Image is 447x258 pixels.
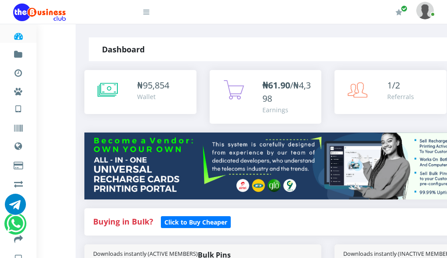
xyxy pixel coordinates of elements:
[13,190,23,211] a: Register a Referral
[13,134,23,156] a: Data
[13,4,66,21] img: Logo
[416,2,434,19] img: User
[84,70,196,114] a: ₦95,854 Wallet
[262,79,311,104] span: /₦4,398
[13,97,23,119] a: VTU
[262,105,313,114] div: Earnings
[13,61,23,82] a: Transactions
[13,42,23,63] a: Fund wallet
[13,79,23,100] a: Miscellaneous Payments
[13,227,23,248] a: Transfer to Bank
[262,79,290,91] b: ₦61.90
[137,92,169,101] div: Wallet
[33,97,107,112] a: Nigerian VTU
[13,153,23,174] a: Cable TV, Electricity
[334,70,447,114] a: 1/2 Referrals
[161,216,231,227] a: Click to Buy Cheaper
[396,9,402,16] i: Renew/Upgrade Subscription
[13,24,23,45] a: Dashboard
[210,70,322,124] a: ₦61.90/₦4,398 Earnings
[5,200,26,215] a: Chat for support
[7,220,25,234] a: Chat for support
[33,110,107,125] a: International VTU
[137,79,169,92] div: ₦
[13,172,23,193] a: Airtime -2- Cash
[401,5,407,12] span: Renew/Upgrade Subscription
[102,44,145,55] strong: Dashboard
[93,250,198,258] small: Downloads instantly (ACTIVE MEMBERS)
[387,79,400,91] span: 1/2
[93,216,153,227] strong: Buying in Bulk?
[13,116,23,137] a: Vouchers
[164,218,227,226] b: Click to Buy Cheaper
[387,92,414,101] div: Referrals
[143,79,169,91] span: 95,854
